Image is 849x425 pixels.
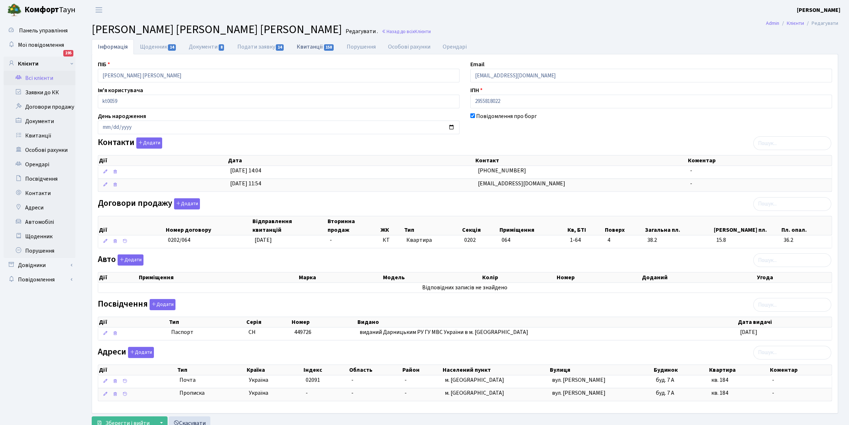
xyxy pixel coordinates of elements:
span: [DATE] 14:04 [230,167,261,175]
a: Додати [116,253,143,266]
th: Поверх [604,216,645,235]
b: Комфорт [24,4,59,15]
th: Видано [357,317,737,327]
th: Дії [98,317,168,327]
a: Додати [134,136,162,149]
a: Довідники [4,258,76,272]
a: Адреси [4,200,76,215]
a: Подати заявку [231,39,291,54]
a: Всі клієнти [4,71,76,85]
span: 064 [502,236,510,244]
th: Приміщення [499,216,567,235]
span: Панель управління [19,27,68,35]
nav: breadcrumb [755,16,849,31]
th: Район [402,365,442,375]
a: Назад до всіхКлієнти [382,28,431,35]
th: Область [348,365,402,375]
a: Заявки до КК [4,85,76,100]
span: - [690,167,693,175]
a: Документи [183,39,231,54]
span: буд. 7 А [656,376,674,384]
a: Документи [4,114,76,128]
th: Номер [556,272,642,282]
th: Квартира [708,365,769,375]
th: Кв, БТІ [567,216,604,235]
span: 02091 [306,376,320,384]
th: Угода [756,272,832,282]
span: 36.2 [784,236,829,244]
th: Марка [298,272,382,282]
input: Пошук... [753,197,831,211]
th: Дії [98,155,227,166]
a: Admin [766,19,779,27]
span: 15.8 [716,236,778,244]
span: - [351,376,353,384]
a: Панель управління [4,23,76,38]
th: Коментар [687,155,831,166]
a: Договори продажу [4,100,76,114]
a: Щоденник [134,39,183,54]
a: Щоденник [4,229,76,244]
a: Автомобілі [4,215,76,229]
a: Додати [126,345,154,358]
th: Загальна пл. [644,216,713,235]
a: Посвідчення [4,172,76,186]
a: Квитанції [291,39,341,54]
span: Україна [249,389,300,397]
span: вул. [PERSON_NAME] [552,389,606,397]
small: Редагувати . [344,28,378,35]
th: Дії [98,365,177,375]
label: Повідомлення про борг [476,112,537,121]
button: Переключити навігацію [90,4,108,16]
span: 449726 [294,328,311,336]
span: м. [GEOGRAPHIC_DATA] [445,376,504,384]
th: Приміщення [138,272,298,282]
a: Порушення [4,244,76,258]
button: Контакти [136,137,162,149]
a: [PERSON_NAME] [797,6,840,14]
span: - [772,389,775,397]
span: Україна [249,376,300,384]
td: Відповідних записів не знайдено [98,283,832,293]
input: Пошук... [753,346,831,360]
span: КТ [383,236,401,244]
span: [DATE] [740,328,757,336]
span: Прописка [179,389,205,397]
label: Договори продажу [98,198,200,209]
th: Вторинна продаж [327,216,379,235]
th: Тип [177,365,246,375]
a: Мої повідомлення195 [4,38,76,52]
button: Посвідчення [150,299,175,310]
label: Авто [98,254,143,266]
span: Клієнти [415,28,431,35]
a: Особові рахунки [382,39,437,54]
span: 1-64 [570,236,602,244]
span: 158 [324,44,334,51]
th: Вулиця [549,365,653,375]
th: Серія [246,317,291,327]
span: Квартира [406,236,459,244]
span: м. [GEOGRAPHIC_DATA] [445,389,504,397]
span: 14 [168,44,176,51]
th: Пл. опал. [781,216,832,235]
button: Авто [118,254,143,266]
label: Ім'я користувача [98,86,143,95]
input: Пошук... [753,136,831,150]
a: Повідомлення [4,272,76,287]
th: Номер [291,317,357,327]
span: виданий Дарницьким РУ ГУ МВС України в м. [GEOGRAPHIC_DATA] [360,328,528,336]
span: Мої повідомлення [18,41,64,49]
button: Договори продажу [174,198,200,209]
div: 195 [63,50,73,56]
th: Номер договору [165,216,251,235]
span: [PHONE_NUMBER] [478,167,526,175]
li: Редагувати [804,19,838,27]
th: Дії [98,216,165,235]
span: [DATE] [255,236,272,244]
img: logo.png [7,3,22,17]
span: 14 [276,44,284,51]
span: вул. [PERSON_NAME] [552,376,606,384]
label: Посвідчення [98,299,175,310]
th: Контакт [475,155,688,166]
